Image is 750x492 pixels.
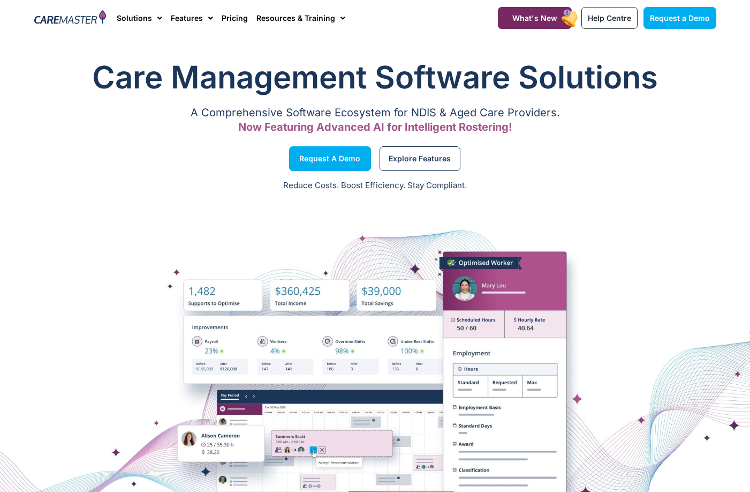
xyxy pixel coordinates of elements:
p: Reduce Costs. Boost Efficiency. Stay Compliant. [6,180,744,192]
a: Help Centre [581,7,638,29]
span: Help Centre [588,13,631,23]
span: Now Featuring Advanced AI for Intelligent Rostering! [238,121,512,133]
p: A Comprehensive Software Ecosystem for NDIS & Aged Care Providers. [34,109,716,116]
a: Request a Demo [643,7,716,29]
h1: Care Management Software Solutions [34,56,716,99]
img: CareMaster Logo [34,10,107,26]
span: Explore Features [389,156,451,161]
a: What's New [498,7,572,29]
span: What's New [512,13,557,23]
a: Explore Features [380,146,460,171]
a: Request a Demo [289,146,371,171]
span: Request a Demo [299,156,360,161]
span: Request a Demo [650,13,710,23]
